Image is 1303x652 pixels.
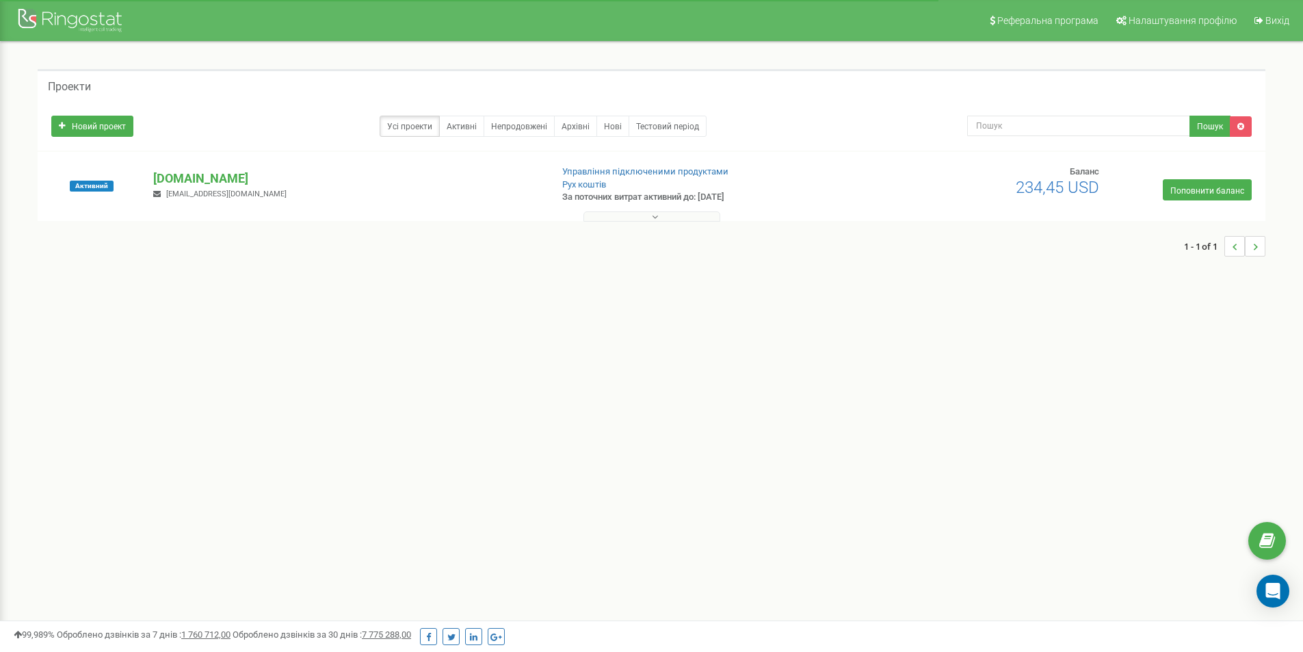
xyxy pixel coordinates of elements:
font: Непродовжені [491,122,547,131]
font: Проекти [48,80,91,93]
font: 7 775 288,00 [362,629,411,640]
a: Усі проекти [380,116,440,137]
a: Рух коштів [562,179,606,190]
font: 99,989% [22,629,55,640]
a: Нові [596,116,629,137]
font: Активні [447,122,477,131]
input: Пошук [967,116,1190,136]
font: 1 760 712,00 [181,629,231,640]
a: Тестовий період [629,116,707,137]
font: Пошук [1197,122,1223,131]
div: Open Intercom Messenger [1256,575,1289,608]
font: 234,45 USD [1016,178,1099,197]
button: Пошук [1189,116,1230,137]
font: Реферальна програма [997,15,1098,26]
font: Новий проект [72,122,126,131]
a: Новий проект [51,116,133,137]
font: 1 - 1 of 1 [1184,240,1218,252]
a: Активні [439,116,484,137]
font: Нові [604,122,622,131]
font: Усі проекти [387,122,432,131]
font: Архівні [562,122,590,131]
nav: ... [1184,222,1265,270]
font: За поточних витрат активний до: [DATE] [562,192,724,202]
font: [EMAIL_ADDRESS][DOMAIN_NAME] [166,190,287,198]
font: Вихід [1265,15,1289,26]
font: Активний [75,182,108,190]
font: Поповнити баланс [1170,185,1244,195]
font: Оброблено дзвінків за 30 днів : [233,629,362,640]
font: [DOMAIN_NAME] [153,171,248,185]
font: Тестовий період [636,122,699,131]
font: Баланс [1070,166,1099,177]
font: Оброблено дзвінків за 7 днів : [57,629,181,640]
a: Управління підключеними продуктами [562,166,728,177]
a: Архівні [554,116,597,137]
a: Поповнити баланс [1163,179,1252,200]
a: Непродовжені [484,116,555,137]
font: Налаштування профілю [1129,15,1237,26]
